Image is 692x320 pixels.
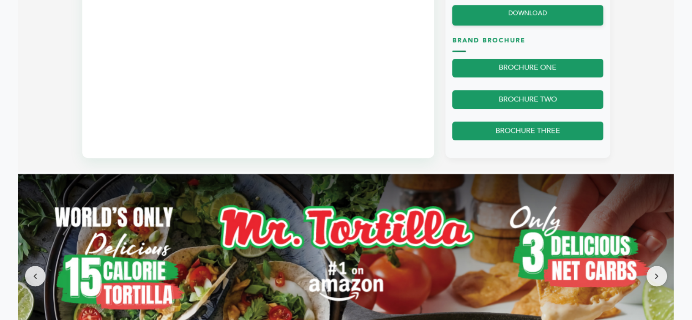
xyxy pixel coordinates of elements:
a: DOWNLOAD [452,5,603,25]
a: BROCHURE ONE [452,59,603,77]
a: BROCHURE TWO [452,90,603,109]
a: BROCHURE THREE [452,122,603,140]
h3: Brand Brochure [452,36,603,52]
